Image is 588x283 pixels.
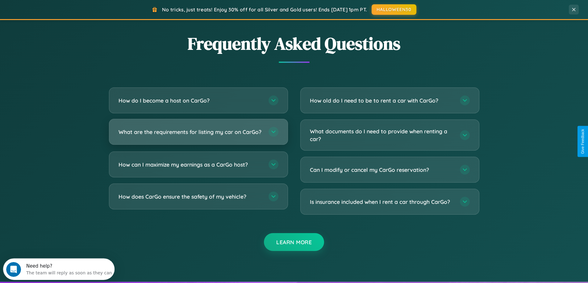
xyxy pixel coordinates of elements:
div: The team will reply as soon as they can [23,10,109,17]
h3: How old do I need to be to rent a car with CarGo? [310,97,454,104]
h3: How can I maximize my earnings as a CarGo host? [119,161,262,168]
h3: How do I become a host on CarGo? [119,97,262,104]
h2: Frequently Asked Questions [109,32,479,55]
h3: What documents do I need to provide when renting a car? [310,127,454,143]
button: Learn More [264,233,324,251]
div: Give Feedback [581,129,585,154]
iframe: Intercom live chat [6,262,21,277]
h3: What are the requirements for listing my car on CarGo? [119,128,262,136]
div: Need help? [23,5,109,10]
h3: Is insurance included when I rent a car through CarGo? [310,198,454,206]
button: HALLOWEEN30 [372,4,416,15]
span: No tricks, just treats! Enjoy 30% off for all Silver and Gold users! Ends [DATE] 1pm PT. [162,6,367,13]
h3: How does CarGo ensure the safety of my vehicle? [119,193,262,200]
h3: Can I modify or cancel my CarGo reservation? [310,166,454,174]
div: Open Intercom Messenger [2,2,115,19]
iframe: Intercom live chat discovery launcher [3,258,115,280]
